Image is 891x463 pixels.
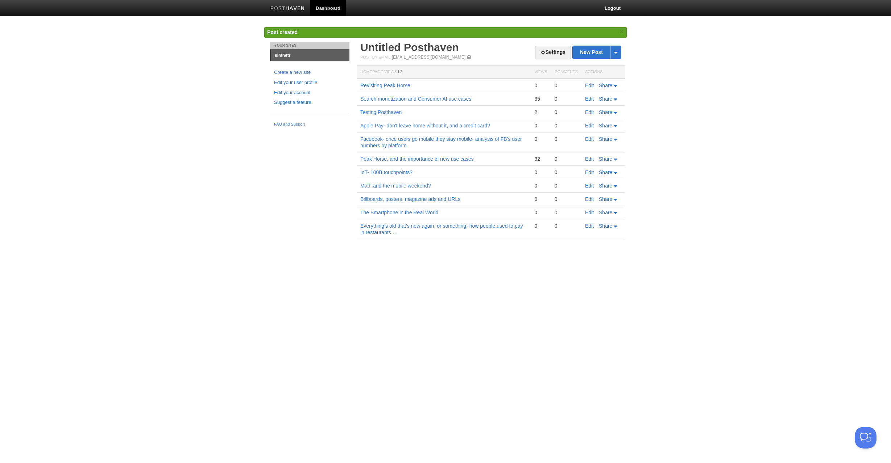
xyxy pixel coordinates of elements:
span: Share [599,183,612,189]
div: 32 [534,156,547,162]
a: Revisiting Peak Horse [360,83,410,88]
a: simnett [271,50,349,61]
div: 0 [534,196,547,202]
span: 17 [397,69,402,74]
div: 35 [534,96,547,102]
a: IoT- 100B touchpoints? [360,169,413,175]
a: Edit [585,196,594,202]
div: 0 [555,209,578,216]
div: 0 [534,182,547,189]
a: Suggest a feature [274,99,345,106]
div: 0 [534,82,547,89]
a: Edit your user profile [274,79,345,87]
div: 0 [534,169,547,176]
a: Billboards, posters, magazine ads and URLs [360,196,460,202]
a: Edit [585,156,594,162]
a: Edit [585,109,594,115]
li: Your Sites [270,42,349,49]
span: Share [599,169,612,175]
span: Share [599,109,612,115]
span: Share [599,156,612,162]
div: 0 [534,136,547,142]
div: 0 [555,109,578,115]
a: Edit [585,210,594,215]
a: Create a new site [274,69,345,76]
div: 0 [534,223,547,229]
span: Post created [267,29,298,35]
a: Edit [585,96,594,102]
th: Homepage Views [357,66,531,79]
span: Share [599,83,612,88]
div: 0 [534,209,547,216]
span: Share [599,136,612,142]
div: 0 [555,96,578,102]
a: Settings [535,46,571,59]
a: The Smartphone in the Real World [360,210,438,215]
span: Share [599,223,612,229]
a: Edit [585,183,594,189]
a: Facebook- once users go mobile they stay mobile- analysis of FB’s user numbers by platform [360,136,522,148]
div: 0 [555,223,578,229]
th: Comments [551,66,581,79]
a: Edit [585,169,594,175]
a: Untitled Posthaven [360,41,459,53]
a: Math and the mobile weekend? [360,183,431,189]
span: Share [599,210,612,215]
a: Edit [585,136,594,142]
a: Everything’s old that’s new again, or something- how people used to pay in restaurants… [360,223,523,235]
a: FAQ and Support [274,121,345,128]
div: 0 [555,196,578,202]
a: Search monetization and Consumer AI use cases [360,96,472,102]
div: 0 [555,122,578,129]
a: × [618,27,625,36]
a: Edit [585,123,594,129]
img: Posthaven-bar [270,6,305,12]
span: Share [599,123,612,129]
a: Edit [585,223,594,229]
a: New Post [573,46,621,59]
div: 0 [534,122,547,129]
div: 0 [555,182,578,189]
div: 0 [555,169,578,176]
div: 2 [534,109,547,115]
a: Peak Horse, and the importance of new use cases [360,156,474,162]
a: Edit your account [274,89,345,97]
iframe: Help Scout Beacon - Open [855,427,877,449]
th: Actions [581,66,625,79]
span: Post by Email [360,55,390,59]
a: Testing Posthaven [360,109,402,115]
span: Share [599,96,612,102]
div: 0 [555,82,578,89]
th: Views [531,66,551,79]
a: Edit [585,83,594,88]
div: 0 [555,156,578,162]
span: Share [599,196,612,202]
a: Apple Pay- don’t leave home without it, and a credit card? [360,123,490,129]
a: [EMAIL_ADDRESS][DOMAIN_NAME] [392,55,465,60]
div: 0 [555,136,578,142]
